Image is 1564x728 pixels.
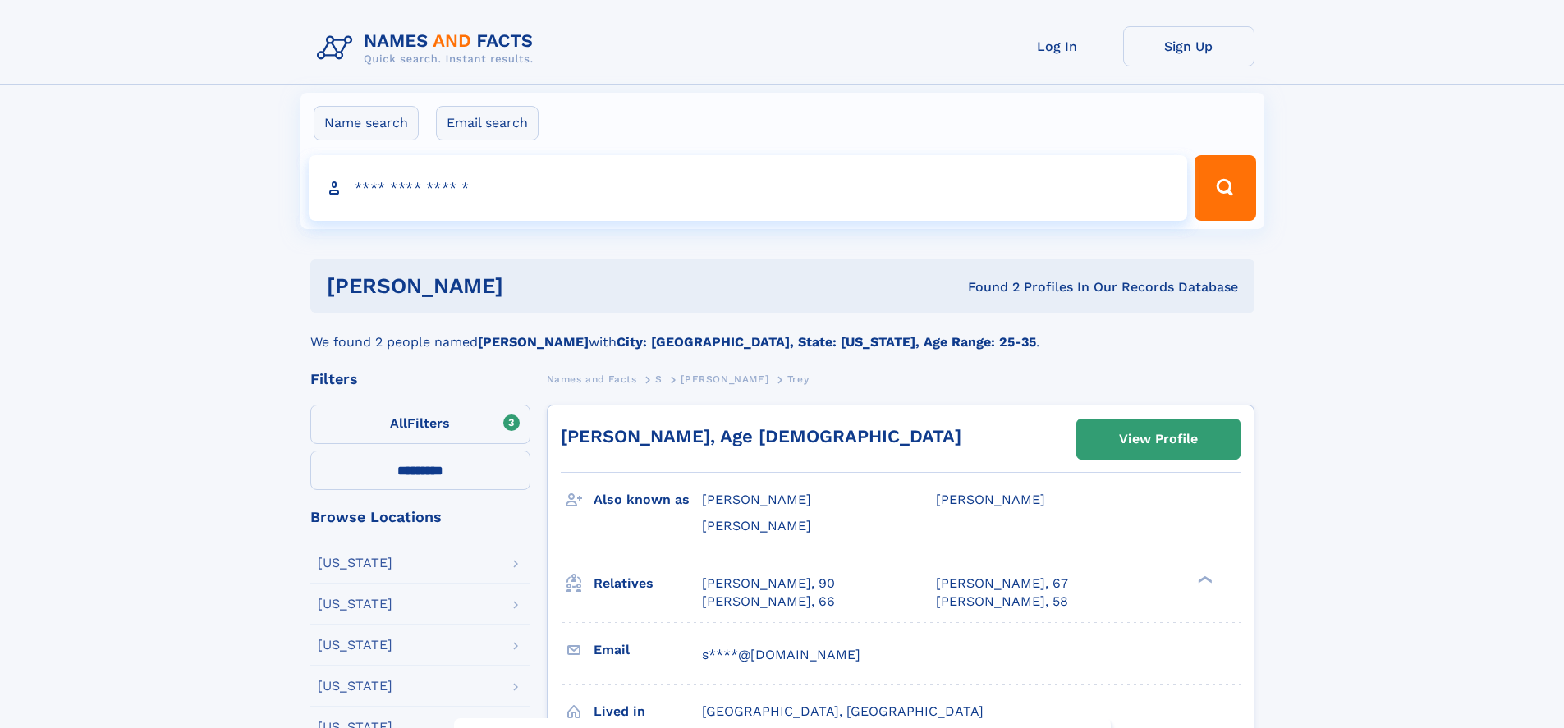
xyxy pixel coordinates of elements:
[655,369,663,389] a: S
[310,510,530,524] div: Browse Locations
[681,369,768,389] a: [PERSON_NAME]
[310,372,530,387] div: Filters
[681,373,768,385] span: [PERSON_NAME]
[1123,26,1254,66] a: Sign Up
[702,593,835,611] a: [PERSON_NAME], 66
[936,492,1045,507] span: [PERSON_NAME]
[1077,419,1240,459] a: View Profile
[318,598,392,611] div: [US_STATE]
[318,556,392,570] div: [US_STATE]
[992,26,1123,66] a: Log In
[547,369,637,389] a: Names and Facts
[936,575,1068,593] a: [PERSON_NAME], 67
[318,680,392,693] div: [US_STATE]
[309,155,1188,221] input: search input
[702,703,984,719] span: [GEOGRAPHIC_DATA], [GEOGRAPHIC_DATA]
[436,106,539,140] label: Email search
[702,518,811,533] span: [PERSON_NAME]
[736,278,1238,296] div: Found 2 Profiles In Our Records Database
[327,276,736,296] h1: [PERSON_NAME]
[1194,574,1213,584] div: ❯
[1195,155,1255,221] button: Search Button
[310,405,530,444] label: Filters
[561,426,961,446] a: [PERSON_NAME], Age [DEMOGRAPHIC_DATA]
[655,373,663,385] span: S
[594,698,702,726] h3: Lived in
[310,313,1254,352] div: We found 2 people named with .
[310,26,547,71] img: Logo Names and Facts
[702,492,811,507] span: [PERSON_NAME]
[617,334,1036,350] b: City: [GEOGRAPHIC_DATA], State: [US_STATE], Age Range: 25-35
[390,415,407,431] span: All
[594,486,702,514] h3: Also known as
[318,639,392,652] div: [US_STATE]
[787,373,809,385] span: Trey
[1119,420,1198,458] div: View Profile
[478,334,589,350] b: [PERSON_NAME]
[594,570,702,598] h3: Relatives
[594,636,702,664] h3: Email
[936,593,1068,611] a: [PERSON_NAME], 58
[702,575,835,593] a: [PERSON_NAME], 90
[314,106,419,140] label: Name search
